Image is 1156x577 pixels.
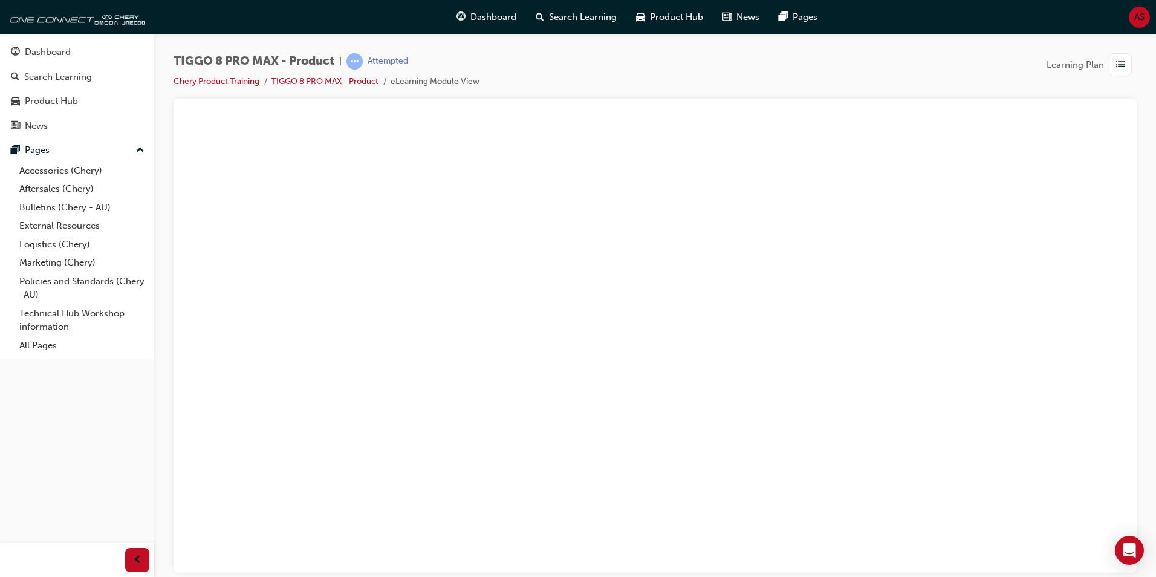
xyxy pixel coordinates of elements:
a: search-iconSearch Learning [526,5,626,30]
li: eLearning Module View [391,75,479,89]
span: | [339,54,342,68]
span: list-icon [1116,57,1125,73]
a: car-iconProduct Hub [626,5,713,30]
a: Chery Product Training [174,76,259,86]
span: guage-icon [11,47,20,58]
span: News [736,10,759,24]
span: pages-icon [779,10,788,25]
div: Search Learning [24,70,92,84]
a: TIGGO 8 PRO MAX - Product [271,76,378,86]
a: Bulletins (Chery - AU) [15,198,149,217]
div: Dashboard [25,45,71,59]
span: AS [1134,10,1145,24]
span: car-icon [11,96,20,107]
span: car-icon [636,10,645,25]
span: guage-icon [456,10,466,25]
a: Logistics (Chery) [15,235,149,254]
div: Product Hub [25,94,78,108]
span: search-icon [536,10,544,25]
span: Pages [793,10,817,24]
a: Dashboard [5,41,149,64]
div: Attempted [368,56,408,67]
a: All Pages [15,336,149,355]
a: News [5,115,149,137]
span: pages-icon [11,145,20,156]
a: External Resources [15,217,149,235]
div: Open Intercom Messenger [1115,536,1144,565]
a: Accessories (Chery) [15,161,149,180]
span: search-icon [11,72,19,83]
a: pages-iconPages [769,5,827,30]
a: Search Learning [5,66,149,88]
a: Product Hub [5,90,149,112]
span: TIGGO 8 PRO MAX - Product [174,54,334,68]
span: prev-icon [133,553,142,568]
a: Technical Hub Workshop information [15,304,149,336]
a: Policies and Standards (Chery -AU) [15,272,149,304]
span: Search Learning [549,10,617,24]
button: Learning Plan [1047,53,1137,76]
a: news-iconNews [713,5,769,30]
span: learningRecordVerb_ATTEMPT-icon [346,53,363,70]
div: News [25,119,48,133]
span: news-icon [722,10,732,25]
img: oneconnect [6,5,145,29]
span: Learning Plan [1047,58,1104,72]
button: AS [1129,7,1150,28]
div: Pages [25,143,50,157]
a: Aftersales (Chery) [15,180,149,198]
span: up-icon [136,143,144,158]
button: Pages [5,139,149,161]
a: guage-iconDashboard [447,5,526,30]
span: news-icon [11,121,20,132]
span: Dashboard [470,10,516,24]
a: Marketing (Chery) [15,253,149,272]
span: Product Hub [650,10,703,24]
button: DashboardSearch LearningProduct HubNews [5,39,149,139]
